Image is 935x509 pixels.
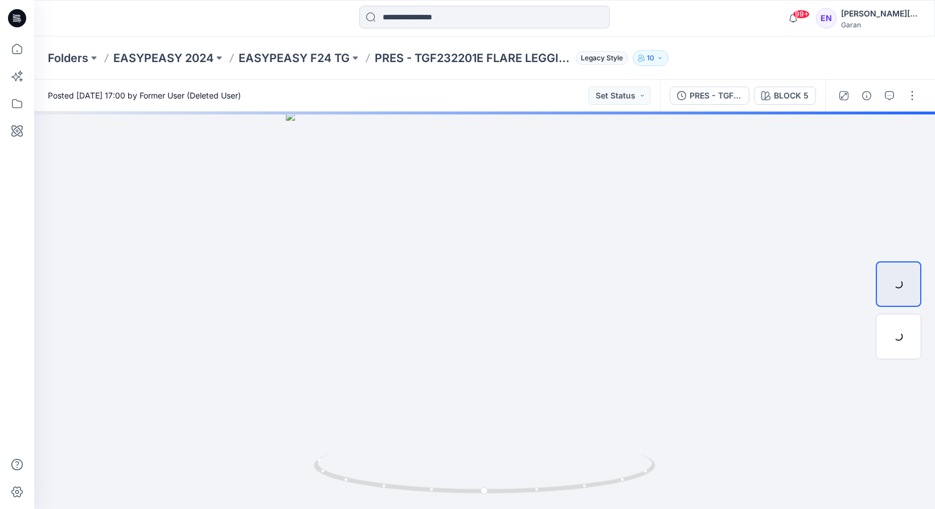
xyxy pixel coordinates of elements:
[647,52,654,64] p: 10
[754,87,816,105] button: BLOCK 5
[670,87,749,105] button: PRES - TGF232201E FLARE LEGGING_[DATE]
[858,87,876,105] button: Details
[576,51,628,65] span: Legacy Style
[841,20,921,29] div: Garan
[239,50,350,66] a: EASYPEASY F24 TG
[816,8,836,28] div: EN
[571,50,628,66] button: Legacy Style
[841,7,921,20] div: [PERSON_NAME][DATE]
[140,91,241,100] a: Former User (Deleted User)
[633,50,669,66] button: 10
[375,50,571,66] p: PRES - TGF232201E FLARE LEGGING_[DATE]
[48,50,88,66] a: Folders
[48,89,241,101] span: Posted [DATE] 17:00 by
[690,89,742,102] div: PRES - TGF232201E FLARE LEGGING_[DATE]
[774,89,809,102] div: BLOCK 5
[793,10,810,19] span: 99+
[113,50,214,66] a: EASYPEASY 2024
